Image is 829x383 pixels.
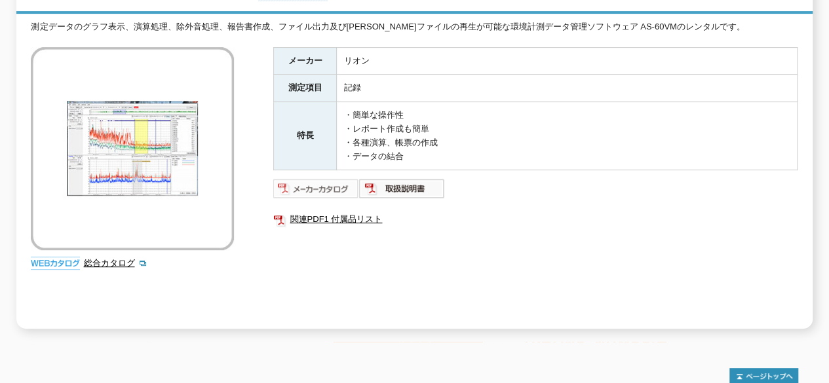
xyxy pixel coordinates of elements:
img: 取扱説明書 [359,178,445,199]
a: メーカーカタログ [273,187,359,197]
td: 記録 [337,75,798,102]
div: 測定データのグラフ表示、演算処理、除外音処理、報告書作成、ファイル出力及び[PERSON_NAME]ファイルの再生が可能な環境計測データ管理ソフトウェア AS-60VMのレンタルです。 [31,20,798,34]
a: 取扱説明書 [359,187,445,197]
a: 関連PDF1 付属品リスト [273,211,798,228]
td: リオン [337,47,798,75]
th: 特長 [274,102,337,170]
img: メーカーカタログ [273,178,359,199]
img: 環境計測データ管理ソフトウェア AS-60VM [31,47,234,250]
th: メーカー [274,47,337,75]
th: 測定項目 [274,75,337,102]
a: 総合カタログ [83,258,147,268]
td: ・簡単な操作性 ・レポート作成も簡単 ・各種演算、帳票の作成 ・データの結合 [337,102,798,170]
img: webカタログ [31,257,80,270]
